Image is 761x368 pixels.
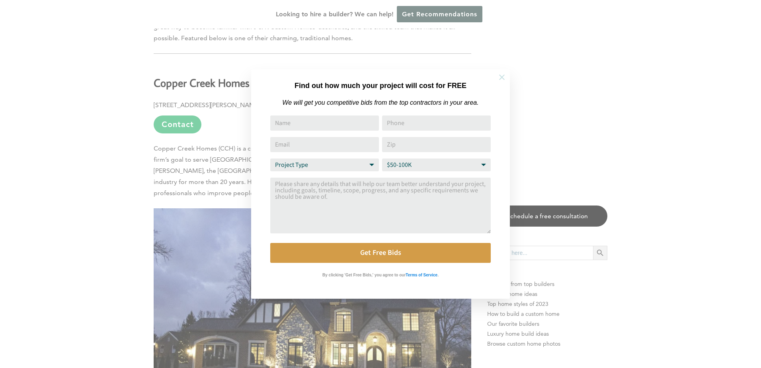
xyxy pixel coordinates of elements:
[608,311,751,358] iframe: Drift Widget Chat Controller
[437,273,439,277] strong: .
[270,178,491,233] textarea: Comment or Message
[406,273,437,277] strong: Terms of Service
[382,115,491,131] input: Phone
[270,243,491,263] button: Get Free Bids
[270,115,379,131] input: Name
[270,159,379,171] select: Project Type
[406,271,437,278] a: Terms of Service
[282,99,478,106] em: We will get you competitive bids from the top contractors in your area.
[382,159,491,171] select: Budget Range
[270,137,379,152] input: Email Address
[382,137,491,152] input: Zip
[322,273,406,277] strong: By clicking 'Get Free Bids,' you agree to our
[295,82,466,90] strong: Find out how much your project will cost for FREE
[488,63,516,91] button: Close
